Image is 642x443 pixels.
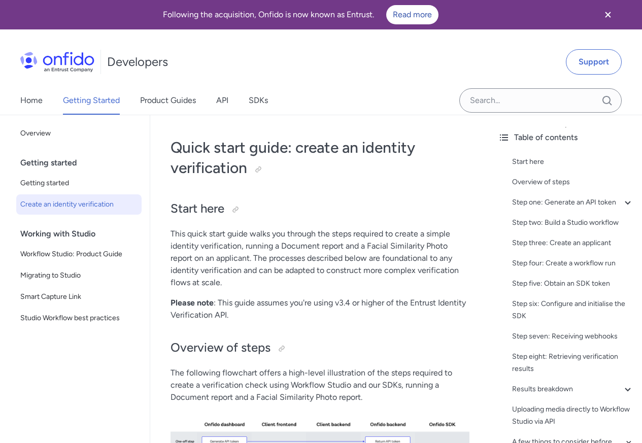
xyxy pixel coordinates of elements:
a: Step five: Obtain an SDK token [512,278,634,290]
a: Home [20,86,43,115]
span: Workflow Studio: Product Guide [20,248,138,260]
input: Onfido search input field [459,88,622,113]
svg: Close banner [602,9,614,21]
a: Getting started [16,173,142,193]
a: Migrating to Studio [16,265,142,286]
a: Workflow Studio: Product Guide [16,244,142,264]
div: Getting started [20,153,146,173]
a: Smart Capture Link [16,287,142,307]
a: SDKs [249,86,268,115]
span: Create an identity verification [20,198,138,211]
div: Following the acquisition, Onfido is now known as Entrust. [12,5,589,24]
a: Step four: Create a workflow run [512,257,634,269]
a: Read more [386,5,438,24]
span: Smart Capture Link [20,291,138,303]
a: Overview of steps [512,176,634,188]
a: Support [566,49,622,75]
strong: Please note [171,298,214,308]
a: Results breakdown [512,383,634,395]
a: Step two: Build a Studio workflow [512,217,634,229]
a: Step six: Configure and initialise the SDK [512,298,634,322]
h2: Overview of steps [171,339,469,357]
h2: Start here [171,200,469,218]
a: Step seven: Receiving webhooks [512,330,634,343]
span: Getting started [20,177,138,189]
p: This quick start guide walks you through the steps required to create a simple identity verificat... [171,228,469,289]
p: : This guide assumes you're using v3.4 or higher of the Entrust Identity Verification API. [171,297,469,321]
img: Onfido Logo [20,52,94,72]
a: Product Guides [140,86,196,115]
div: Working with Studio [20,224,146,244]
a: Step one: Generate an API token [512,196,634,209]
a: Overview [16,123,142,144]
span: Overview [20,127,138,140]
div: Table of contents [498,131,634,144]
span: Studio Workflow best practices [20,312,138,324]
p: The following flowchart offers a high-level illustration of the steps required to create a verifi... [171,367,469,403]
a: Create an identity verification [16,194,142,215]
a: Uploading media directly to Workflow Studio via API [512,403,634,428]
h1: Quick start guide: create an identity verification [171,138,469,178]
a: Start here [512,156,634,168]
a: API [216,86,228,115]
a: Step three: Create an applicant [512,237,634,249]
span: Migrating to Studio [20,269,138,282]
a: Studio Workflow best practices [16,308,142,328]
a: Step eight: Retrieving verification results [512,351,634,375]
a: Getting Started [63,86,120,115]
h1: Developers [107,54,168,70]
button: Close banner [589,2,627,27]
